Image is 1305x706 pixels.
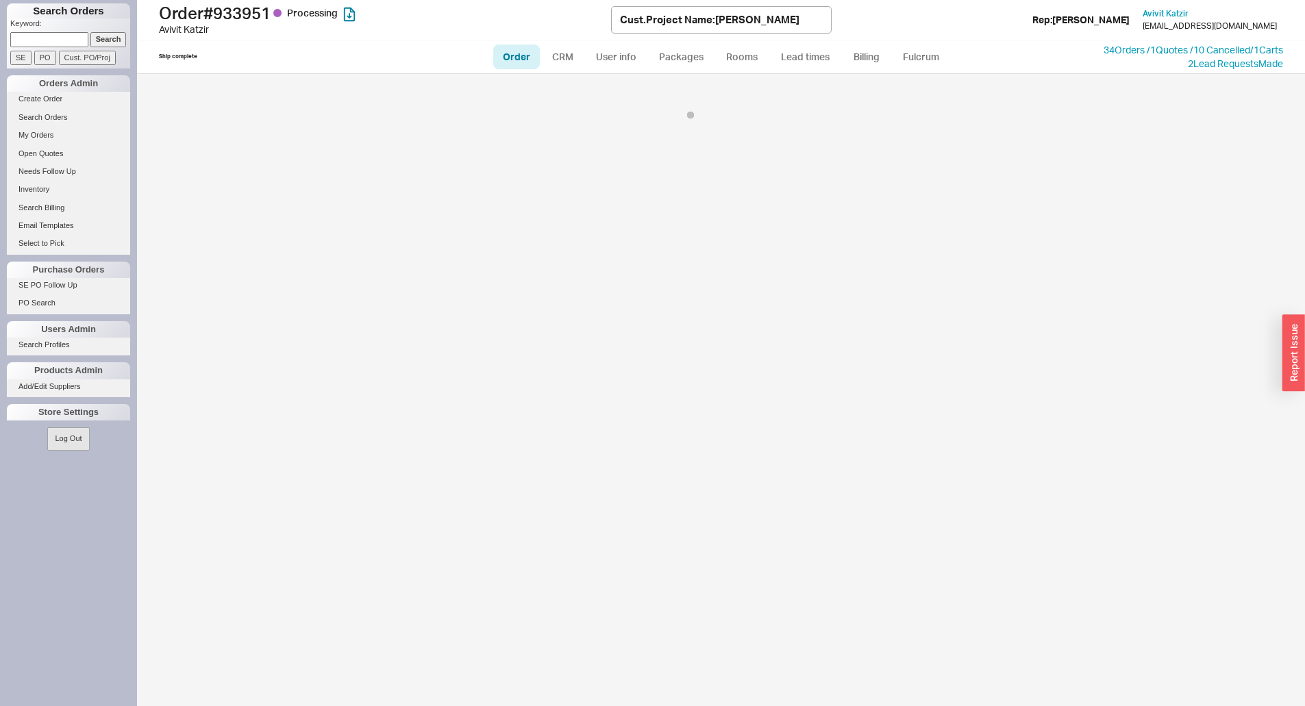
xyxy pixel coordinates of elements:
[1032,13,1130,27] div: Rep: [PERSON_NAME]
[34,51,56,65] input: PO
[7,164,130,179] a: Needs Follow Up
[159,3,611,23] h1: Order # 933951
[7,75,130,92] div: Orders Admin
[7,201,130,215] a: Search Billing
[90,32,127,47] input: Search
[1143,9,1189,18] a: Avivit Katzir
[7,218,130,233] a: Email Templates
[287,7,338,18] span: Processing
[1104,44,1250,55] a: 34Orders /1Quotes /10 Cancelled
[893,45,949,69] a: Fulcrum
[717,45,768,69] a: Rooms
[159,53,197,60] div: Ship complete
[7,321,130,338] div: Users Admin
[843,45,891,69] a: Billing
[1143,21,1277,31] div: [EMAIL_ADDRESS][DOMAIN_NAME]
[7,128,130,142] a: My Orders
[18,167,76,175] span: Needs Follow Up
[7,236,130,251] a: Select to Pick
[7,182,130,197] a: Inventory
[620,12,799,27] div: Cust. Project Name : [PERSON_NAME]
[649,45,714,69] a: Packages
[7,362,130,379] div: Products Admin
[543,45,583,69] a: CRM
[7,262,130,278] div: Purchase Orders
[7,110,130,125] a: Search Orders
[7,296,130,310] a: PO Search
[59,51,116,65] input: Cust. PO/Proj
[47,427,89,450] button: Log Out
[10,51,32,65] input: SE
[159,23,611,36] div: Avivit Katzir
[7,3,130,18] h1: Search Orders
[7,404,130,420] div: Store Settings
[771,45,840,69] a: Lead times
[7,147,130,161] a: Open Quotes
[7,92,130,106] a: Create Order
[7,278,130,292] a: SE PO Follow Up
[10,18,130,32] p: Keyword:
[7,338,130,352] a: Search Profiles
[493,45,540,69] a: Order
[586,45,647,69] a: User info
[7,379,130,394] a: Add/Edit Suppliers
[1188,58,1283,69] a: 2Lead RequestsMade
[1250,44,1283,55] a: /1Carts
[1143,8,1189,18] span: Avivit Katzir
